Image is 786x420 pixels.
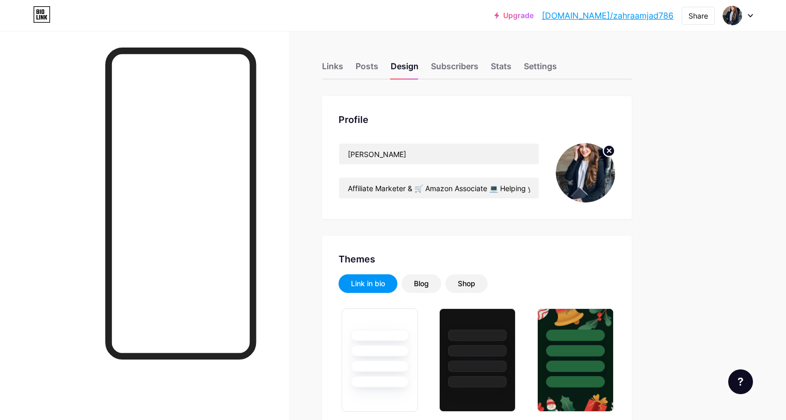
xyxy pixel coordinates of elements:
a: Upgrade [494,11,534,20]
input: Name [339,144,539,164]
a: [DOMAIN_NAME]/zahraamjad786 [542,9,673,22]
div: Shop [458,278,475,289]
div: Posts [356,60,378,79]
div: Profile [339,113,615,127]
div: Share [688,10,708,21]
div: Design [391,60,419,79]
div: Blog [414,278,429,289]
div: Settings [524,60,557,79]
div: Subscribers [431,60,478,79]
div: Link in bio [351,278,385,289]
img: zahraamjad786 [556,143,615,203]
div: Themes [339,252,615,266]
input: Bio [339,178,539,198]
img: zahraamjad786 [723,6,742,25]
div: Stats [491,60,511,79]
div: Links [322,60,343,79]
